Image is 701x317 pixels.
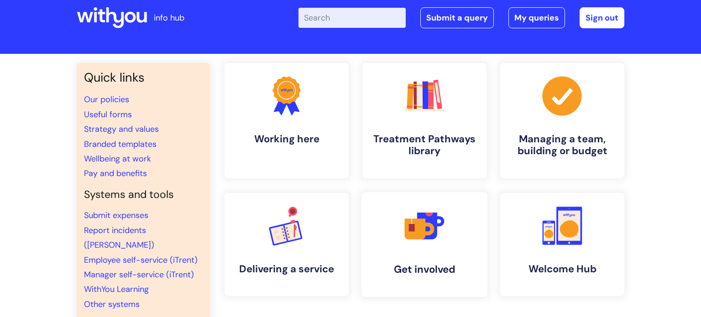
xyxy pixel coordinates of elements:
[84,153,151,164] a: Wellbeing at work
[507,133,617,157] h4: Managing a team, building or budget
[84,124,159,135] a: Strategy and values
[580,7,624,28] a: Sign out
[84,255,198,265] a: Employee self-service (iTrent)
[84,269,194,280] a: Manager self-service (iTrent)
[500,63,624,178] a: Managing a team, building or budget
[225,193,349,296] a: Delivering a service
[225,63,349,178] a: Working here
[508,7,565,28] a: My queries
[84,210,148,221] a: Submit expenses
[420,7,494,28] a: Submit a query
[84,168,147,179] a: Pay and benefits
[84,94,129,105] a: Our policies
[84,109,132,120] a: Useful forms
[507,263,617,275] h4: Welcome Hub
[232,133,341,145] h4: Working here
[154,10,184,25] p: info hub
[298,7,624,28] div: | -
[370,133,479,157] h4: Treatment Pathways library
[84,225,154,250] a: Report incidents ([PERSON_NAME])
[232,263,341,275] h4: Delivering a service
[84,139,157,150] a: Branded templates
[84,188,203,201] h4: Systems and tools
[500,193,624,296] a: Welcome Hub
[298,8,406,28] input: Search
[362,63,487,178] a: Treatment Pathways library
[84,70,203,85] h3: Quick links
[84,284,149,295] a: WithYou Learning
[361,192,487,297] a: Get involved
[84,299,140,310] a: Other systems
[369,263,480,275] h4: Get involved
